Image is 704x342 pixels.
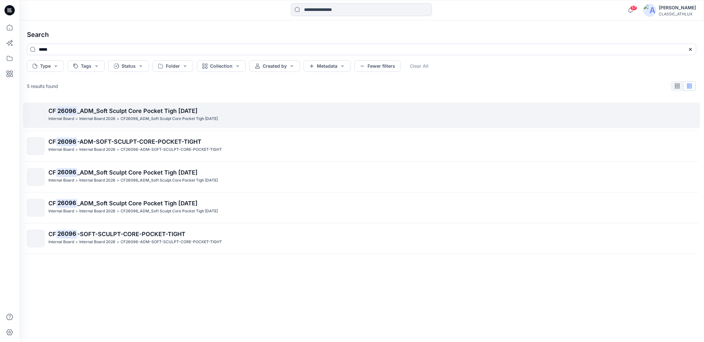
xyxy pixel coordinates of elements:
[75,208,78,215] p: >
[117,115,119,122] p: >
[643,4,656,17] img: avatar
[121,115,218,122] p: CF26096_ADM_Soft Sculpt Core Pocket Tigh 11OCT25
[56,168,77,177] mark: 26096
[48,107,56,114] span: CF
[48,169,56,176] span: CF
[117,146,119,153] p: >
[354,60,401,72] button: Fewer filters
[75,115,78,122] p: >
[56,137,77,146] mark: 26096
[23,164,700,190] a: CF26096_ADM_Soft Sculpt Core Pocket Tigh [DATE]Internal Board>Internal Board 2026>CF26096_ADM_Sof...
[68,60,105,72] button: Tags
[48,115,74,122] p: Internal Board
[48,239,74,245] p: Internal Board
[48,146,74,153] p: Internal Board
[77,200,198,207] span: _ADM_Soft Sculpt Core Pocket Tigh [DATE]
[79,115,115,122] p: Internal Board 2026
[23,226,700,251] a: CF26096-SOFT-SCULPT-CORE-POCKET-TIGHTInternal Board>Internal Board 2026>CF26096-ADM-SOFT-SCULPT-C...
[79,177,115,184] p: Internal Board 2026
[48,138,56,145] span: CF
[48,200,56,207] span: CF
[121,239,222,245] p: CF26096-ADM-SOFT-SCULPT-CORE-POCKET-TIGHT
[56,106,77,115] mark: 26096
[22,26,701,44] h4: Search
[79,146,115,153] p: Internal Board 2026
[56,229,77,238] mark: 26096
[659,12,696,16] div: CLASSIC_ATHLUX
[108,60,149,72] button: Status
[121,208,218,215] p: CF26096_ADM_Soft Sculpt Core Pocket Tigh 11OCT25
[75,146,78,153] p: >
[117,208,119,215] p: >
[77,107,198,114] span: _ADM_Soft Sculpt Core Pocket Tigh [DATE]
[117,239,119,245] p: >
[27,83,58,90] p: 5 results found
[79,239,115,245] p: Internal Board 2026
[27,60,64,72] button: Type
[153,60,193,72] button: Folder
[75,177,78,184] p: >
[48,177,74,184] p: Internal Board
[659,4,696,12] div: [PERSON_NAME]
[56,199,77,208] mark: 26096
[197,60,246,72] button: Collection
[250,60,300,72] button: Created by
[121,146,222,153] p: CF26096-ADM-SOFT-SCULPT-CORE-POCKET-TIGHT
[117,177,119,184] p: >
[77,169,198,176] span: _ADM_Soft Sculpt Core Pocket Tigh [DATE]
[77,231,185,237] span: -SOFT-SCULPT-CORE-POCKET-TIGHT
[75,239,78,245] p: >
[304,60,351,72] button: Metadata
[48,231,56,237] span: CF
[79,208,115,215] p: Internal Board 2026
[630,5,637,11] span: 57
[23,133,700,159] a: CF26096-ADM-SOFT-SCULPT-CORE-POCKET-TIGHTInternal Board>Internal Board 2026>CF26096-ADM-SOFT-SCUL...
[23,195,700,220] a: CF26096_ADM_Soft Sculpt Core Pocket Tigh [DATE]Internal Board>Internal Board 2026>CF26096_ADM_Sof...
[23,103,700,128] a: CF26096_ADM_Soft Sculpt Core Pocket Tigh [DATE]Internal Board>Internal Board 2026>CF26096_ADM_Sof...
[77,138,201,145] span: -ADM-SOFT-SCULPT-CORE-POCKET-TIGHT
[121,177,218,184] p: CF26096_ADM_Soft Sculpt Core Pocket Tigh 11OCT25
[48,208,74,215] p: Internal Board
